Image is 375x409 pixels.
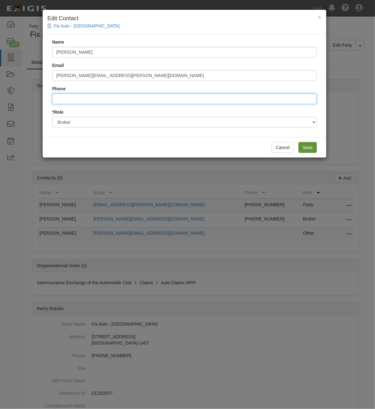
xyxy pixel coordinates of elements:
label: Email [52,62,64,69]
label: Name [52,39,64,45]
button: Cancel [272,142,294,153]
h4: Edit Contact [47,15,322,23]
a: Fix Auto - [GEOGRAPHIC_DATA] [54,23,120,28]
span: × [318,14,322,21]
abbr: required [52,110,54,115]
input: Save [299,142,317,153]
label: Role [52,109,64,115]
button: Close [318,14,322,21]
label: Phone [52,86,66,92]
